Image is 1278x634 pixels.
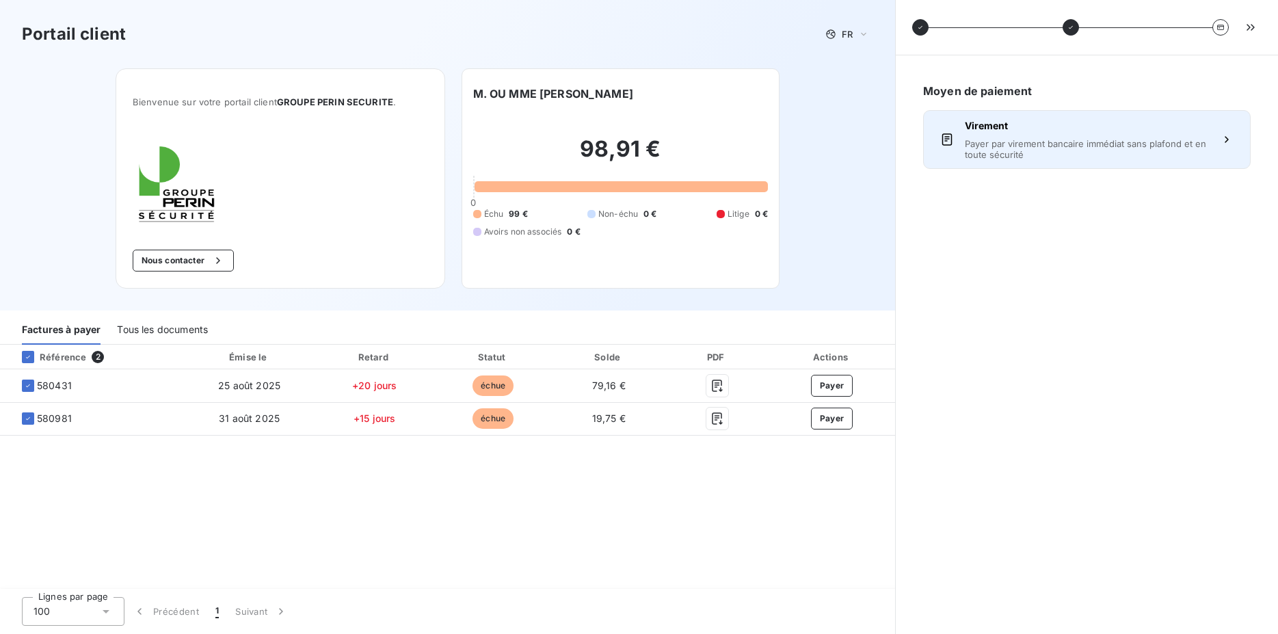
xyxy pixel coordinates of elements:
span: +15 jours [354,412,395,424]
span: Virement [965,119,1209,133]
span: Échu [484,208,504,220]
span: FR [842,29,853,40]
h6: Moyen de paiement [923,83,1251,99]
div: Solde [555,350,663,364]
span: Litige [728,208,749,220]
span: +20 jours [352,380,397,391]
span: 0 [470,197,476,208]
span: 100 [34,605,50,618]
h2: 98,91 € [473,135,769,176]
span: Bienvenue sur votre portail client . [133,96,428,107]
div: Retard [317,350,431,364]
span: 2 [92,351,104,363]
span: échue [472,375,514,396]
div: Statut [437,350,548,364]
span: 99 € [509,208,528,220]
button: Précédent [124,597,207,626]
span: 0 € [755,208,768,220]
h6: M. OU MME [PERSON_NAME] [473,85,633,102]
button: Suivant [227,597,296,626]
div: Émise le [187,350,312,364]
span: 79,16 € [592,380,626,391]
span: échue [472,408,514,429]
span: 25 août 2025 [218,380,280,391]
div: Factures à payer [22,316,101,345]
span: 0 € [643,208,656,220]
span: Payer par virement bancaire immédiat sans plafond et en toute sécurité [965,138,1209,160]
span: 1 [215,605,219,618]
span: 0 € [567,226,580,238]
div: Tous les documents [117,316,208,345]
div: Actions [771,350,892,364]
span: 31 août 2025 [219,412,280,424]
span: Non-échu [598,208,638,220]
button: 1 [207,597,227,626]
span: Avoirs non associés [484,226,562,238]
img: Company logo [133,140,220,228]
span: 580431 [37,379,72,393]
span: 580981 [37,412,72,425]
h3: Portail client [22,22,126,47]
button: Nous contacter [133,250,234,272]
div: PDF [669,350,766,364]
span: 19,75 € [592,412,626,424]
button: Payer [811,375,853,397]
span: GROUPE PERIN SECURITE [277,96,393,107]
button: Payer [811,408,853,430]
div: Référence [11,351,86,363]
